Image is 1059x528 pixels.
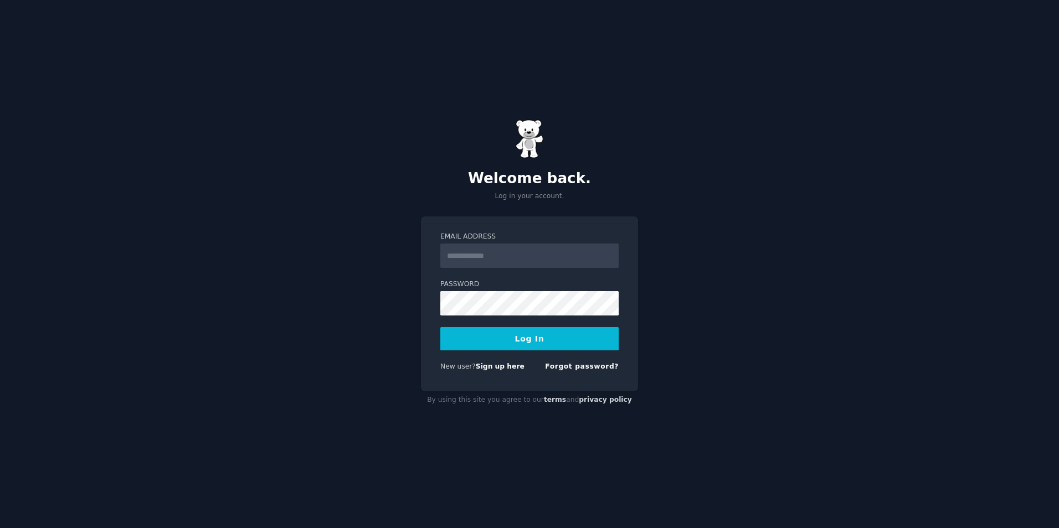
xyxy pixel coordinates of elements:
label: Password [440,279,619,289]
h2: Welcome back. [421,170,638,188]
div: By using this site you agree to our and [421,391,638,409]
a: privacy policy [579,396,632,403]
a: Forgot password? [545,363,619,370]
span: New user? [440,363,476,370]
a: terms [544,396,566,403]
button: Log In [440,327,619,350]
a: Sign up here [476,363,525,370]
img: Gummy Bear [516,120,543,158]
label: Email Address [440,232,619,242]
p: Log in your account. [421,191,638,201]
